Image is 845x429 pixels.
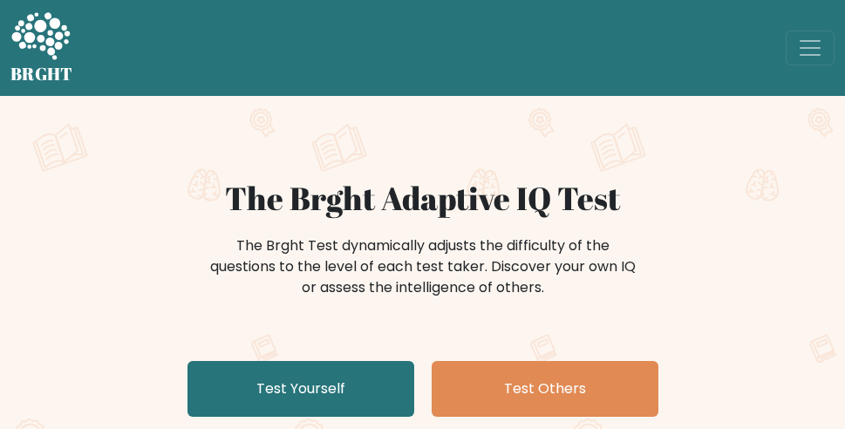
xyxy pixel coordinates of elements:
a: Test Yourself [187,361,414,417]
a: BRGHT [10,7,73,89]
h5: BRGHT [10,64,73,85]
button: Toggle navigation [786,31,835,65]
div: The Brght Test dynamically adjusts the difficulty of the questions to the level of each test take... [205,235,641,298]
h1: The Brght Adaptive IQ Test [10,180,835,218]
a: Test Others [432,361,658,417]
